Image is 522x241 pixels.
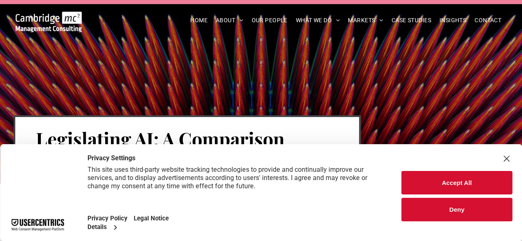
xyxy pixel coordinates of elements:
[470,14,505,27] a: CONTACT
[212,14,248,27] a: ABOUT
[186,14,212,27] a: HOME
[344,14,387,27] a: MARKETS
[16,13,82,21] a: Your Business Transformed | Cambridge Management Consulting
[292,14,344,27] a: WHAT WE DO
[247,14,291,27] a: OUR PEOPLE
[16,12,82,32] img: Go to Homepage
[387,14,435,27] a: CASE STUDIES
[36,129,338,167] h1: Legislating AI: A Comparison between the EU and the UK
[435,14,470,27] a: INSIGHTS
